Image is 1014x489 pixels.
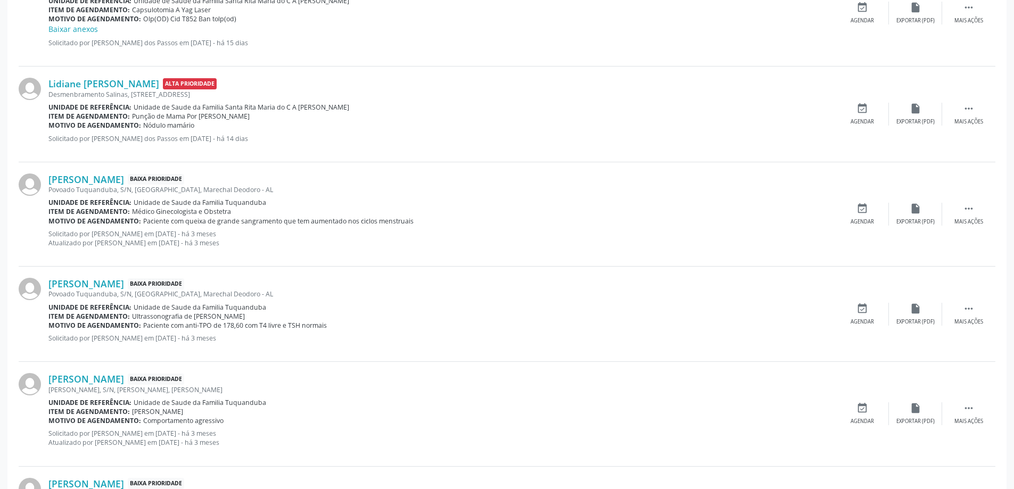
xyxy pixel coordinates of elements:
i:  [963,402,975,414]
i:  [963,203,975,214]
span: Baixa Prioridade [128,374,184,385]
b: Item de agendamento: [48,5,130,14]
span: Punção de Mama Por [PERSON_NAME] [132,112,250,121]
div: Exportar (PDF) [896,118,935,126]
b: Motivo de agendamento: [48,416,141,425]
a: Lidiane [PERSON_NAME] [48,78,159,89]
div: Exportar (PDF) [896,318,935,326]
span: Unidade de Saude da Familia Tuquanduba [134,398,266,407]
b: Item de agendamento: [48,407,130,416]
div: Exportar (PDF) [896,17,935,24]
b: Item de agendamento: [48,312,130,321]
i: insert_drive_file [910,2,921,13]
div: Exportar (PDF) [896,418,935,425]
i:  [963,303,975,314]
b: Item de agendamento: [48,207,130,216]
span: Baixa Prioridade [128,478,184,489]
div: Mais ações [954,17,983,24]
img: img [19,373,41,395]
div: Agendar [851,218,874,226]
a: [PERSON_NAME] [48,373,124,385]
div: Agendar [851,17,874,24]
p: Solicitado por [PERSON_NAME] dos Passos em [DATE] - há 15 dias [48,38,836,47]
span: Unidade de Saude da Familia Tuquanduba [134,303,266,312]
b: Unidade de referência: [48,303,131,312]
i: event_available [856,402,868,414]
div: Mais ações [954,218,983,226]
i: insert_drive_file [910,203,921,214]
div: Agendar [851,418,874,425]
i: event_available [856,103,868,114]
span: Olp(OD) Cid T852 Ban tolp(od) [143,14,236,23]
a: [PERSON_NAME] [48,173,124,185]
a: [PERSON_NAME] [48,278,124,289]
span: Ultrassonografia de [PERSON_NAME] [132,312,245,321]
p: Solicitado por [PERSON_NAME] em [DATE] - há 3 meses Atualizado por [PERSON_NAME] em [DATE] - há 3... [48,429,836,447]
div: Desmenbramento Salinas, [STREET_ADDRESS] [48,90,836,99]
span: Unidade de Saude da Familia Santa Rita Maria do C A [PERSON_NAME] [134,103,349,112]
span: Paciente com anti-TPO de 178,60 com T4 livre e TSH normais [143,321,327,330]
img: img [19,78,41,100]
b: Unidade de referência: [48,198,131,207]
img: img [19,173,41,196]
span: Baixa Prioridade [128,278,184,289]
div: Agendar [851,118,874,126]
p: Solicitado por [PERSON_NAME] em [DATE] - há 3 meses Atualizado por [PERSON_NAME] em [DATE] - há 3... [48,229,836,247]
div: Exportar (PDF) [896,218,935,226]
p: Solicitado por [PERSON_NAME] dos Passos em [DATE] - há 14 dias [48,134,836,143]
i: event_available [856,303,868,314]
div: [PERSON_NAME], S/N, [PERSON_NAME], [PERSON_NAME] [48,385,836,394]
span: Unidade de Saude da Familia Tuquanduba [134,198,266,207]
span: Alta Prioridade [163,78,217,89]
span: Nódulo mamário [143,121,194,130]
img: img [19,278,41,300]
span: Baixa Prioridade [128,174,184,185]
span: [PERSON_NAME] [132,407,183,416]
i: event_available [856,203,868,214]
b: Motivo de agendamento: [48,121,141,130]
div: Povoado Tuquanduba, S/N, [GEOGRAPHIC_DATA], Marechal Deodoro - AL [48,289,836,299]
b: Item de agendamento: [48,112,130,121]
b: Motivo de agendamento: [48,321,141,330]
span: Capsulotomia A Yag Laser [132,5,211,14]
p: Solicitado por [PERSON_NAME] em [DATE] - há 3 meses [48,334,836,343]
i: insert_drive_file [910,303,921,314]
span: Paciente com queixa de grande sangramento que tem aumentado nos ciclos menstruais [143,217,414,226]
b: Motivo de agendamento: [48,14,141,23]
div: Agendar [851,318,874,326]
b: Motivo de agendamento: [48,217,141,226]
span: Comportamento agressivo [143,416,224,425]
i:  [963,103,975,114]
div: Mais ações [954,118,983,126]
b: Unidade de referência: [48,398,131,407]
i:  [963,2,975,13]
div: Povoado Tuquanduba, S/N, [GEOGRAPHIC_DATA], Marechal Deodoro - AL [48,185,836,194]
a: Baixar anexos [48,24,98,34]
b: Unidade de referência: [48,103,131,112]
i: event_available [856,2,868,13]
i: insert_drive_file [910,402,921,414]
i: insert_drive_file [910,103,921,114]
span: Médico Ginecologista e Obstetra [132,207,231,216]
div: Mais ações [954,318,983,326]
div: Mais ações [954,418,983,425]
